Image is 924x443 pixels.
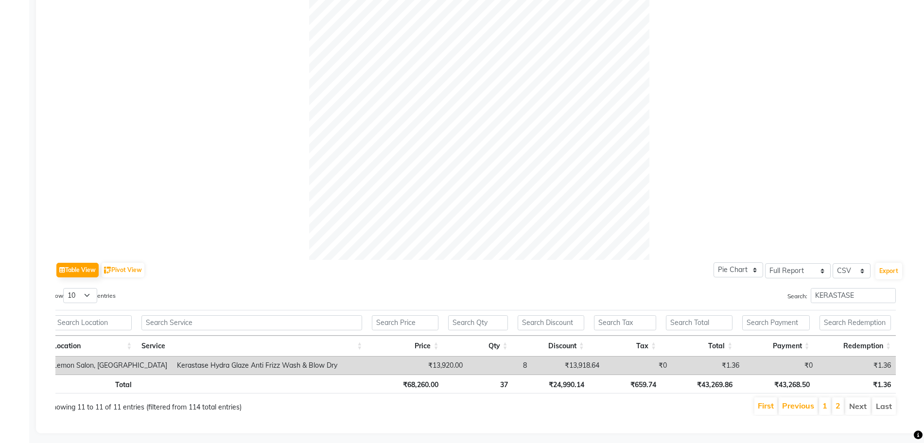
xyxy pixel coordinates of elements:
[53,315,132,330] input: Search Location
[367,336,443,357] th: Price: activate to sort column ascending
[56,263,99,277] button: Table View
[395,357,467,375] td: ₹13,920.00
[822,401,827,410] a: 1
[744,357,818,375] td: ₹0
[815,375,896,393] th: ₹1.36
[518,315,584,330] input: Search Discount
[737,375,814,393] th: ₹43,268.50
[589,336,661,357] th: Tax: activate to sort column ascending
[818,357,896,375] td: ₹1.36
[811,288,896,303] input: Search:
[836,401,840,410] a: 2
[443,375,512,393] th: 37
[815,336,896,357] th: Redemption: activate to sort column ascending
[782,401,814,410] a: Previous
[172,357,395,375] td: Kerastase Hydra Glaze Anti Frizz Wash & Blow Dry
[48,336,137,357] th: Location: activate to sort column ascending
[48,396,393,412] div: Showing 11 to 11 of 11 entries (filtered from 114 total entries)
[104,267,111,274] img: pivot.png
[513,375,589,393] th: ₹24,990.14
[672,357,744,375] td: ₹1.36
[589,375,661,393] th: ₹659.74
[468,357,532,375] td: 8
[661,336,737,357] th: Total: activate to sort column ascending
[661,375,737,393] th: ₹43,269.86
[666,315,732,330] input: Search Total
[513,336,589,357] th: Discount: activate to sort column ascending
[63,288,97,303] select: Showentries
[742,315,809,330] input: Search Payment
[787,288,896,303] label: Search:
[448,315,507,330] input: Search Qty
[604,357,672,375] td: ₹0
[737,336,814,357] th: Payment: activate to sort column ascending
[102,263,144,277] button: Pivot View
[875,263,902,279] button: Export
[594,315,656,330] input: Search Tax
[367,375,443,393] th: ₹68,260.00
[141,315,362,330] input: Search Service
[819,315,891,330] input: Search Redemption
[443,336,512,357] th: Qty: activate to sort column ascending
[48,288,116,303] label: Show entries
[758,401,774,410] a: First
[137,336,367,357] th: Service: activate to sort column ascending
[48,375,137,393] th: Total
[48,357,172,375] td: Lemon Salon, [GEOGRAPHIC_DATA]
[372,315,438,330] input: Search Price
[532,357,604,375] td: ₹13,918.64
